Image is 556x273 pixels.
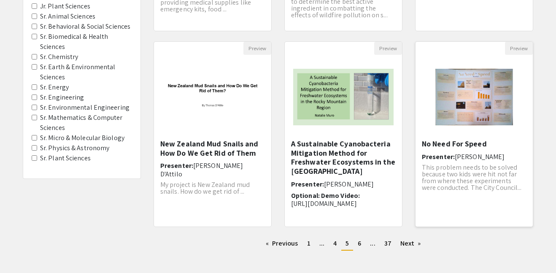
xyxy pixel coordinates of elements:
[40,11,95,22] label: Sr. Animal Sciences
[40,52,78,62] label: Sr. Chemistry
[284,41,402,227] div: Open Presentation <p><strong style="background-color: transparent; color: rgb(0, 0, 0);">A Sustai...
[40,153,91,163] label: Sr. Plant Sciences
[319,239,324,248] span: ...
[291,191,360,200] span: Optional: Demo Video:
[154,60,271,134] img: <p>New Zealand Mud Snails and How Do We Get Rid of Them </p>
[40,1,90,11] label: Jr. Plant Sciences
[40,22,130,32] label: Sr. Behavioral & Social Sciences
[374,42,402,55] button: Preview
[160,161,243,178] span: [PERSON_NAME] D'Attilo
[154,237,533,251] ul: Pagination
[40,133,124,143] label: Sr. Micro & Molecular Biology
[370,239,375,248] span: ...
[416,60,533,134] img: <p>No Need For Speed</p>
[422,153,526,161] h6: Presenter:
[6,235,36,267] iframe: Chat
[291,139,396,176] h5: A Sustainable Cyanobacteria Mitigation Method for Freshwater Ecosystems in the [GEOGRAPHIC_DATA]
[285,60,402,134] img: <p><strong style="background-color: transparent; color: rgb(0, 0, 0);">A Sustainable Cyanobacteri...
[422,139,526,149] h5: No Need For Speed
[160,139,265,157] h5: New Zealand Mud Snails and How Do We Get Rid of Them
[333,239,337,248] span: 4
[324,180,374,189] span: [PERSON_NAME]
[40,32,132,52] label: Sr. Biomedical & Health Sciences
[262,237,302,250] a: Previous page
[40,103,130,113] label: Sr. Environmental Engineering
[384,239,391,248] span: 37
[307,239,310,248] span: 1
[243,42,271,55] button: Preview
[345,239,349,248] span: 5
[160,162,265,178] h6: Presenter:
[40,113,132,133] label: Sr. Mathematics & Computer Sciences
[455,152,505,161] span: [PERSON_NAME]
[40,92,84,103] label: Sr. Engineering
[40,82,69,92] label: Sr. Energy
[160,180,250,196] span: My project is New Zealand mud snails. How do we get rid of ...
[422,164,526,191] p: This problem needs to be solved because two kids were hit not far from where these experiments we...
[505,42,533,55] button: Preview
[291,180,396,188] h6: Presenter:
[40,62,132,82] label: Sr. Earth & Environmental Sciences
[291,200,396,208] p: [URL][DOMAIN_NAME]
[415,41,533,227] div: Open Presentation <p>No Need For Speed</p>
[358,239,361,248] span: 6
[396,237,425,250] a: Next page
[40,143,109,153] label: Sr. Physics & Astronomy
[154,41,272,227] div: Open Presentation <p>New Zealand Mud Snails and How Do We Get Rid of Them </p>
